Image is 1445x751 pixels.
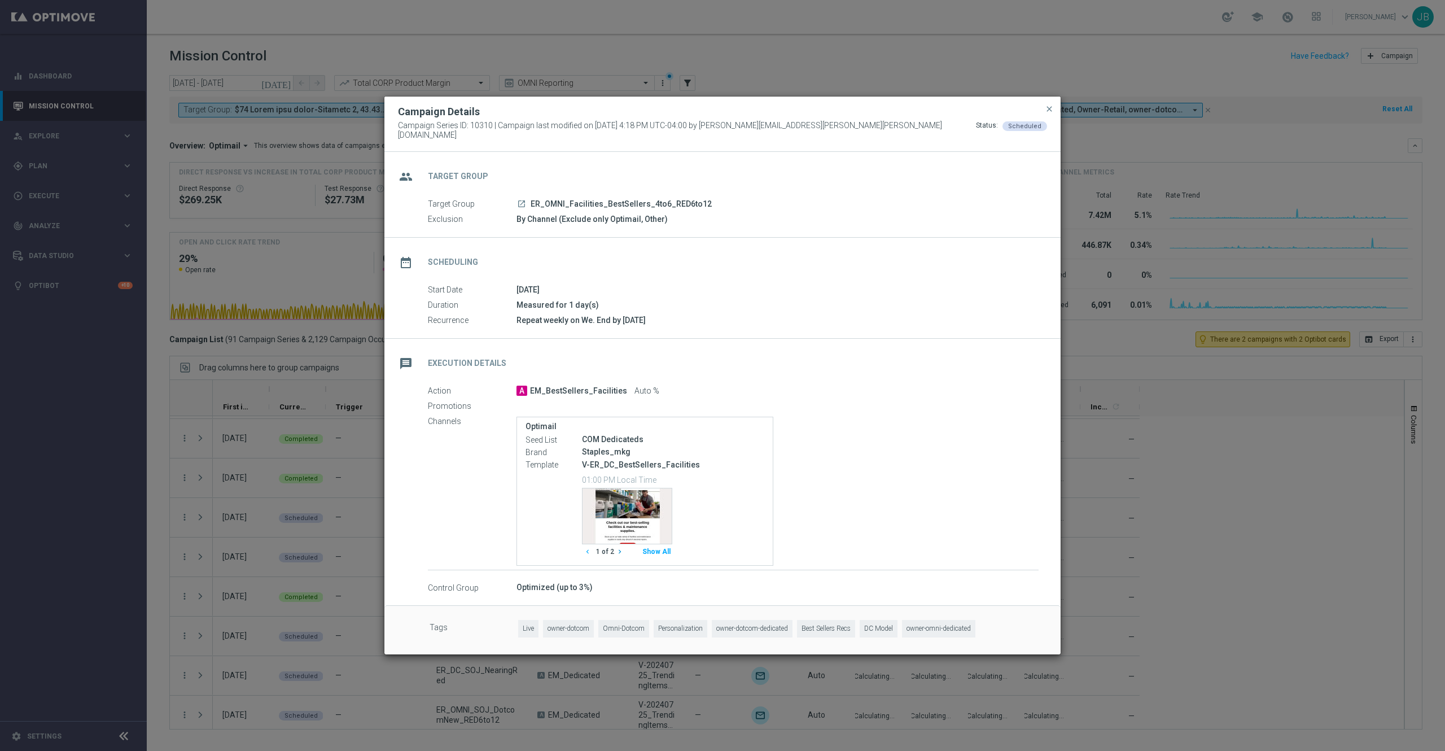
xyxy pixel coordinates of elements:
i: chevron_left [584,548,592,556]
h2: Target Group [428,171,488,182]
button: Show All [641,544,672,560]
button: chevron_left [582,544,596,560]
span: DC Model [860,620,897,638]
div: Repeat weekly on We. End by [DATE] [516,315,1039,326]
i: launch [517,199,526,208]
span: Auto % [634,386,659,396]
span: ER_OMNI_Facilities_BestSellers_4to6_RED6to12 [531,199,712,209]
label: Duration [428,300,516,311]
p: V-ER_DC_BestSellers_Facilities [582,460,764,470]
i: group [396,167,416,187]
label: Optimail [526,422,764,431]
span: A [516,386,527,396]
h2: Execution Details [428,358,506,369]
span: Live [518,620,538,638]
span: Best Sellers Recs [797,620,855,638]
span: owner-omni-dedicated [902,620,975,638]
span: owner-dotcom [543,620,594,638]
span: close [1045,104,1054,113]
span: Scheduled [1008,123,1041,130]
label: Channels [428,417,516,427]
div: Staples_mkg [582,446,764,457]
span: Personalization [654,620,707,638]
i: date_range [396,252,416,273]
label: Target Group [428,199,516,209]
span: 1 of 2 [596,547,614,557]
div: COM Dedicateds [582,434,764,445]
button: chevron_right [614,544,628,560]
span: owner-dotcom-dedicated [712,620,792,638]
label: Promotions [428,401,516,412]
h2: Scheduling [428,257,478,268]
span: Omni-Dotcom [598,620,649,638]
i: chevron_right [616,548,624,556]
div: Status: [976,121,998,140]
label: Start Date [428,285,516,295]
i: message [396,353,416,374]
label: Control Group [428,583,516,593]
label: Recurrence [428,316,516,326]
label: Template [526,460,582,470]
label: Action [428,386,516,396]
label: Tags [430,620,518,638]
span: EM_BestSellers_Facilities [530,386,627,396]
p: 01:00 PM Local Time [582,474,764,485]
div: By Channel (Exclude only Optimail, Other) [516,213,1039,225]
h2: Campaign Details [398,105,480,119]
div: Measured for 1 day(s) [516,299,1039,311]
div: [DATE] [516,284,1039,295]
label: Brand [526,447,582,457]
label: Exclusion [428,215,516,225]
div: Optimized (up to 3%) [516,582,1039,593]
a: launch [516,199,527,209]
colored-tag: Scheduled [1002,121,1047,130]
span: Campaign Series ID: 10310 | Campaign last modified on [DATE] 4:18 PM UTC-04:00 by [PERSON_NAME][E... [398,121,976,140]
label: Seed List [526,435,582,445]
